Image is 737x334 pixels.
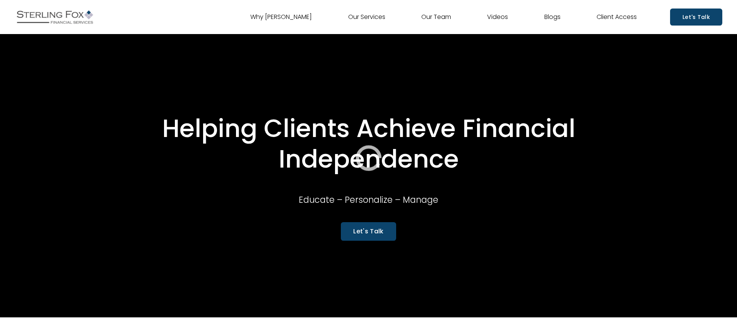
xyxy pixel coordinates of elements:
p: Educate – Personalize – Manage [257,192,480,207]
a: Let's Talk [341,222,396,240]
h1: Helping Clients Achieve Financial Independence [98,113,640,175]
a: Blogs [544,11,561,23]
a: Videos [487,11,508,23]
a: Let's Talk [670,9,722,25]
a: Why [PERSON_NAME] [250,11,312,23]
img: Sterling Fox Financial Services [15,7,95,27]
a: Our Team [421,11,451,23]
a: Our Services [348,11,385,23]
a: Client Access [597,11,637,23]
